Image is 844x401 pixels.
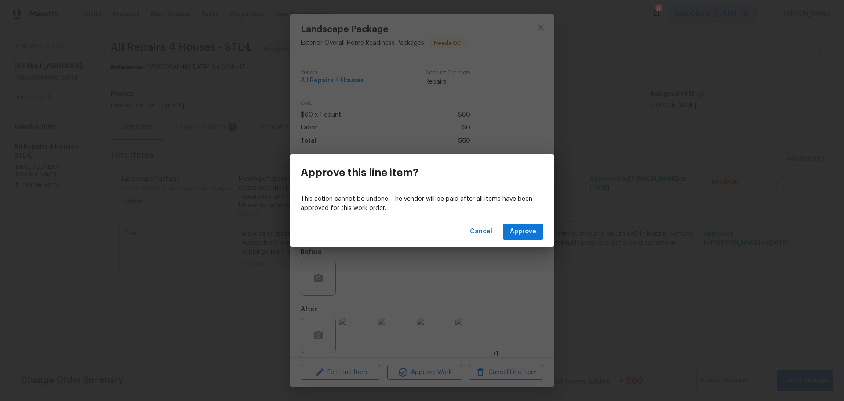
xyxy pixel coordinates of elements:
h3: Approve this line item? [301,166,418,179]
span: Approve [510,226,536,237]
button: Cancel [466,224,496,240]
span: Cancel [470,226,492,237]
button: Approve [503,224,543,240]
p: This action cannot be undone. The vendor will be paid after all items have been approved for this... [301,195,543,213]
